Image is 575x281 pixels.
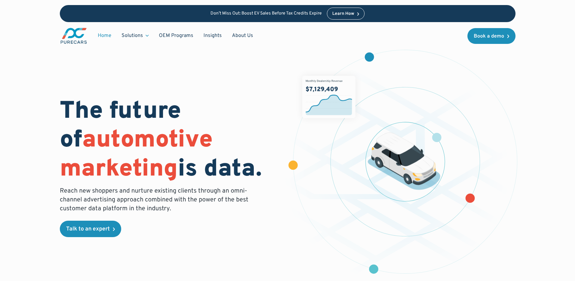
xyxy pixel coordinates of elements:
div: Learn How [332,12,354,16]
a: Home [93,30,116,42]
img: purecars logo [60,27,88,45]
h1: The future of is data. [60,98,280,184]
a: main [60,27,88,45]
a: OEM Programs [154,30,198,42]
div: Talk to an expert [66,226,110,232]
a: Book a demo [467,28,516,44]
p: Reach new shoppers and nurture existing clients through an omni-channel advertising approach comb... [60,187,252,213]
a: Insights [198,30,227,42]
img: illustration of a vehicle [367,133,440,190]
div: Book a demo [474,34,504,39]
p: Don’t Miss Out: Boost EV Sales Before Tax Credits Expire [210,11,322,16]
img: chart showing monthly dealership revenue of $7m [302,76,356,118]
span: automotive marketing [60,125,213,184]
a: Learn How [327,8,365,20]
div: Solutions [116,30,154,42]
div: Solutions [122,32,143,39]
a: About Us [227,30,258,42]
a: Talk to an expert [60,221,121,237]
